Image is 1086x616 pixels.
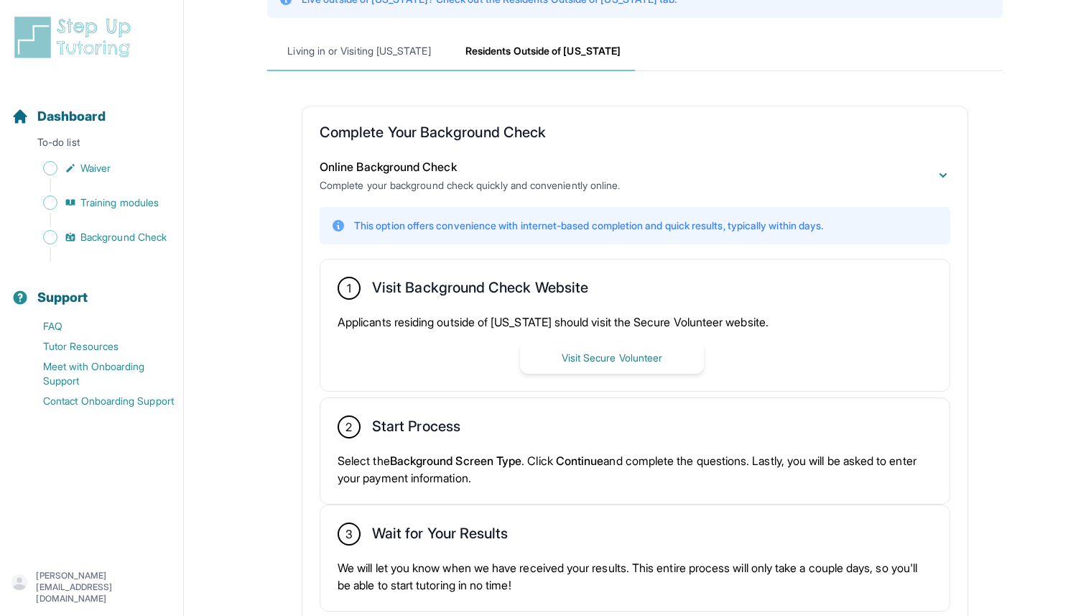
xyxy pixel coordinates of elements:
button: [PERSON_NAME][EMAIL_ADDRESS][DOMAIN_NAME] [11,570,172,604]
nav: Tabs [267,32,1003,71]
p: Select the . Click and complete the questions. Lastly, you will be asked to enter your payment in... [338,452,932,487]
h2: Wait for Your Results [372,525,508,548]
p: Applicants residing outside of [US_STATE] should visit the Secure Volunteer website. [338,313,932,331]
a: Meet with Onboarding Support [11,357,183,391]
span: 3 [345,525,353,543]
span: Living in or Visiting [US_STATE] [267,32,451,71]
p: To-do list [6,135,177,155]
span: Support [37,288,88,308]
a: Dashboard [11,106,106,127]
span: Residents Outside of [US_STATE] [451,32,635,71]
a: Training modules [11,193,183,213]
h2: Start Process [372,418,460,441]
a: Background Check [11,227,183,247]
span: 1 [347,280,351,297]
img: logo [11,14,139,60]
a: Tutor Resources [11,336,183,357]
a: Contact Onboarding Support [11,391,183,411]
button: Visit Secure Volunteer [520,342,704,374]
a: Visit Secure Volunteer [520,350,704,364]
p: This option offers convenience with internet-based completion and quick results, typically within... [354,219,823,233]
span: Background Check [80,230,167,244]
p: [PERSON_NAME][EMAIL_ADDRESS][DOMAIN_NAME] [36,570,172,604]
span: Background Screen Type [390,454,522,468]
span: Online Background Check [320,160,457,174]
button: Dashboard [6,83,177,132]
h2: Complete Your Background Check [320,124,950,147]
span: Waiver [80,161,111,175]
span: Continue [556,454,604,468]
span: Training modules [80,196,159,210]
span: 2 [345,418,352,436]
p: Complete your background check quickly and conveniently online. [320,178,620,193]
a: Waiver [11,158,183,178]
p: We will let you know when we have received your results. This entire process will only take a cou... [338,559,932,594]
a: FAQ [11,316,183,336]
h2: Visit Background Check Website [372,279,588,302]
span: Dashboard [37,106,106,127]
button: Online Background CheckComplete your background check quickly and conveniently online. [320,158,950,193]
button: Support [6,265,177,313]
